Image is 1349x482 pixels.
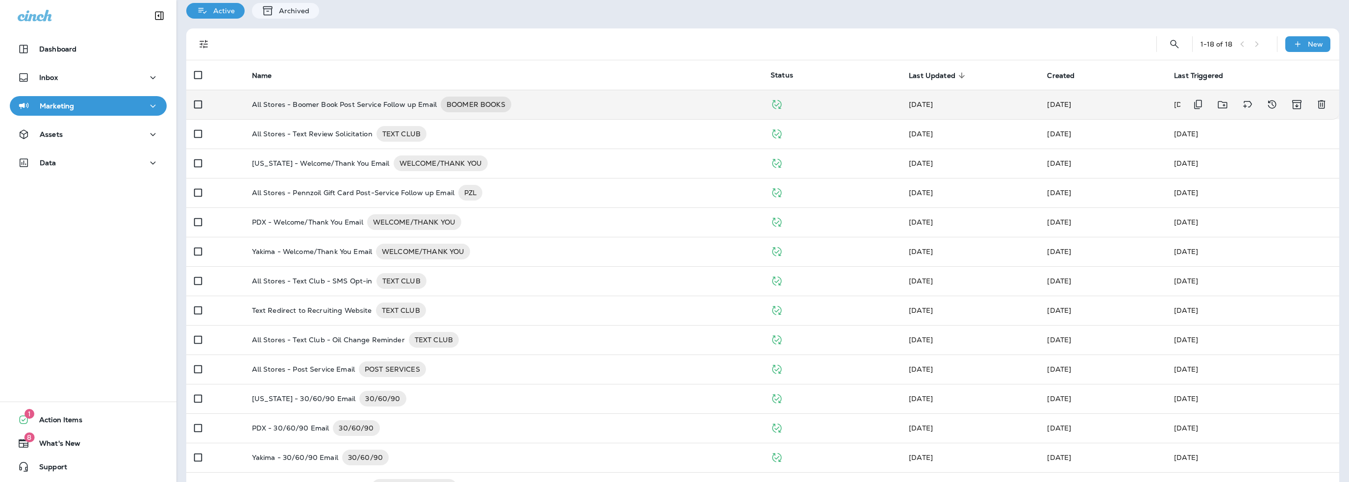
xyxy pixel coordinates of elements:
div: PZL [458,185,482,201]
span: Shane Kump [909,100,933,109]
td: [DATE] [1166,178,1339,207]
div: POST SERVICES [359,361,426,377]
button: Delete [1312,95,1331,115]
div: TEXT CLUB [376,273,426,289]
p: PDX - 30/60/90 Email [252,420,329,436]
td: [DATE] [1166,443,1339,472]
span: Shane Kump [909,424,933,432]
p: All Stores - Pennzoil Gift Card Post-Service Follow up Email [252,185,454,201]
span: Shane Kump [909,306,933,315]
span: PZL [458,188,482,198]
span: Shane Kump [909,218,933,227]
span: Shane Kump [1047,218,1071,227]
span: Last Updated [909,71,968,80]
td: [DATE] [1166,266,1339,296]
p: New [1308,40,1323,48]
td: [DATE] [1166,119,1339,149]
span: Name [252,71,285,80]
button: Collapse Sidebar [146,6,173,25]
p: Data [40,159,56,167]
button: View Changelog [1262,95,1282,115]
p: [US_STATE] - Welcome/Thank You Email [252,155,390,171]
span: What's New [29,439,80,451]
span: Last Triggered [1174,71,1236,80]
span: Shane Kump [909,129,933,138]
span: Status [771,71,793,79]
div: WELCOME/THANK YOU [394,155,488,171]
p: Active [208,7,235,15]
span: Frank Carreno [1047,277,1071,285]
span: Last Triggered [1174,72,1223,80]
button: Search Journeys [1165,34,1184,54]
span: WELCOME/THANK YOU [394,158,488,168]
p: All Stores - Boomer Book Post Service Follow up Email [252,97,437,112]
span: Published [771,305,783,314]
button: Marketing [10,96,167,116]
span: 30/60/90 [342,453,389,462]
span: TEXT CLUB [376,305,426,315]
button: Move to folder [1213,95,1233,115]
p: [US_STATE] - 30/60/90 Email [252,391,356,406]
span: Published [771,276,783,284]
div: TEXT CLUB [376,303,426,318]
td: [DATE] [1166,149,1339,178]
span: Shane Kump [1047,247,1071,256]
td: [DATE] [1166,296,1339,325]
span: 8 [24,432,34,442]
span: Shane Kump [909,335,933,344]
span: Shane Kump [1047,159,1071,168]
span: Published [771,99,783,108]
span: Published [771,423,783,431]
span: 30/60/90 [333,423,379,433]
span: Shane Kump [1047,335,1071,344]
p: Assets [40,130,63,138]
p: All Stores - Text Club - Oil Change Reminder [252,332,405,348]
td: [DATE] [1166,325,1339,355]
span: Shane Kump [909,159,933,168]
span: Published [771,217,783,226]
span: WELCOME/THANK YOU [376,247,470,256]
button: Archive [1287,95,1307,115]
span: TEXT CLUB [409,335,459,345]
button: Filters [194,34,214,54]
button: Duplicate [1188,95,1208,115]
span: Unknown [1047,365,1071,374]
button: 8What's New [10,433,167,453]
span: Action Items [29,416,82,428]
div: WELCOME/THANK YOU [376,244,470,259]
td: [DATE] [1166,207,1339,237]
td: [DATE] [1166,413,1339,443]
p: Archived [274,7,309,15]
td: [DATE] [1166,237,1339,266]
span: BOOMER BOOKS [441,100,511,109]
span: Shane Kump [909,453,933,462]
span: Published [771,334,783,343]
span: Published [771,364,783,373]
span: Published [771,393,783,402]
span: Published [771,158,783,167]
span: Published [771,128,783,137]
button: Assets [10,125,167,144]
div: BOOMER BOOKS [441,97,511,112]
span: POST SERVICES [359,364,426,374]
div: 30/60/90 [359,391,406,406]
span: Eluwa Monday [1047,306,1071,315]
span: Shane Kump [909,188,933,197]
span: Published [771,452,783,461]
span: Published [771,187,783,196]
div: 30/60/90 [333,420,379,436]
div: TEXT CLUB [376,126,426,142]
span: Unknown [909,365,933,374]
p: Dashboard [39,45,76,53]
p: All Stores - Text Club - SMS Opt-in [252,273,373,289]
span: Published [771,246,783,255]
span: Shane Kump [1047,453,1071,462]
button: Inbox [10,68,167,87]
div: TEXT CLUB [409,332,459,348]
span: Shane Kump [1047,394,1071,403]
p: PDX - Welcome/Thank You Email [252,214,363,230]
span: Support [29,463,67,475]
span: Shane Kump [909,394,933,403]
span: 1 [25,409,34,419]
p: Yakima - 30/60/90 Email [252,450,338,465]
